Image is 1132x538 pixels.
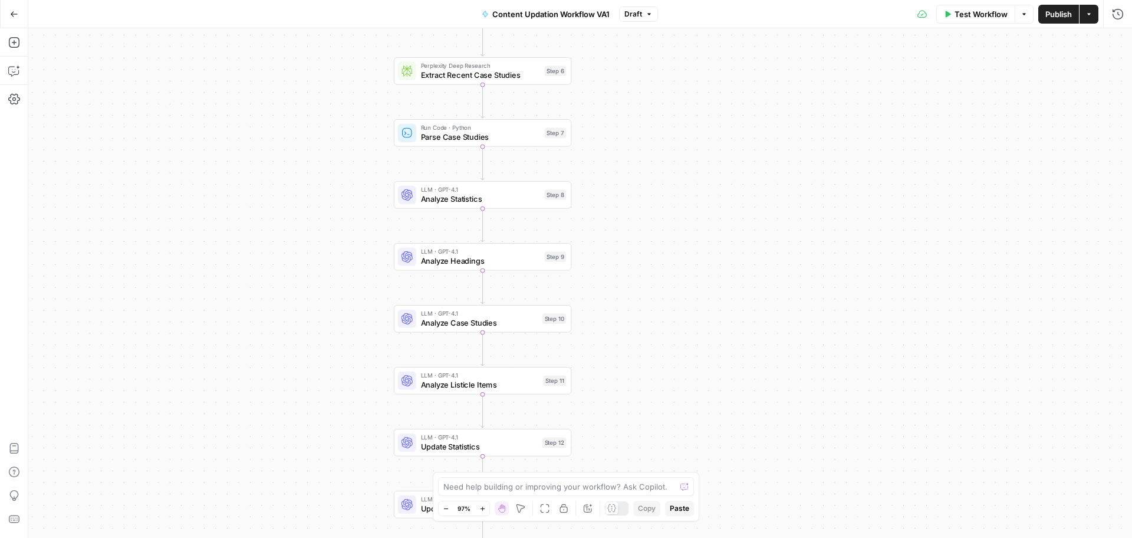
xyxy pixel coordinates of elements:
[421,255,540,266] span: Analyze Headings
[481,209,485,242] g: Edge from step_8 to step_9
[421,433,538,442] span: LLM · GPT-4.1
[542,314,567,324] div: Step 10
[394,119,571,147] div: Run Code · PythonParse Case StudiesStep 7
[394,181,571,209] div: LLM · GPT-4.1Analyze StatisticsStep 8
[394,429,571,457] div: LLM · GPT-4.1Update StatisticsStep 12
[665,501,694,516] button: Paste
[421,503,538,514] span: Update Case Studies
[475,5,617,24] button: Content Updation Workflow VA1
[421,317,538,328] span: Analyze Case Studies
[545,252,567,262] div: Step 9
[638,503,656,514] span: Copy
[633,501,660,516] button: Copy
[545,128,567,138] div: Step 7
[544,376,567,386] div: Step 11
[542,438,567,448] div: Step 12
[624,9,642,19] span: Draft
[458,504,470,513] span: 97%
[936,5,1015,24] button: Test Workflow
[481,333,485,366] g: Edge from step_10 to step_11
[421,69,540,80] span: Extract Recent Case Studies
[619,6,658,22] button: Draft
[481,147,485,180] g: Edge from step_7 to step_8
[1038,5,1079,24] button: Publish
[394,305,571,333] div: LLM · GPT-4.1Analyze Case StudiesStep 10
[481,271,485,304] g: Edge from step_9 to step_10
[421,123,540,133] span: Run Code · Python
[421,495,538,504] span: LLM · GPT-4.1
[421,131,540,142] span: Parse Case Studies
[421,379,539,390] span: Analyze Listicle Items
[492,8,610,20] span: Content Updation Workflow VA1
[545,190,567,200] div: Step 8
[421,185,540,195] span: LLM · GPT-4.1
[394,491,571,519] div: LLM · GPT-4.1Update Case StudiesStep 13
[1045,8,1072,20] span: Publish
[545,66,567,76] div: Step 6
[421,61,540,71] span: Perplexity Deep Research
[394,367,571,395] div: LLM · GPT-4.1Analyze Listicle ItemsStep 11
[421,193,540,204] span: Analyze Statistics
[421,371,539,380] span: LLM · GPT-4.1
[481,23,485,56] g: Edge from step_5 to step_6
[421,441,538,452] span: Update Statistics
[394,57,571,85] div: Perplexity Deep ResearchExtract Recent Case StudiesStep 6
[421,247,540,257] span: LLM · GPT-4.1
[421,309,538,319] span: LLM · GPT-4.1
[481,85,485,118] g: Edge from step_6 to step_7
[481,395,485,428] g: Edge from step_11 to step_12
[955,8,1008,20] span: Test Workflow
[394,243,571,271] div: LLM · GPT-4.1Analyze HeadingsStep 9
[670,503,689,514] span: Paste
